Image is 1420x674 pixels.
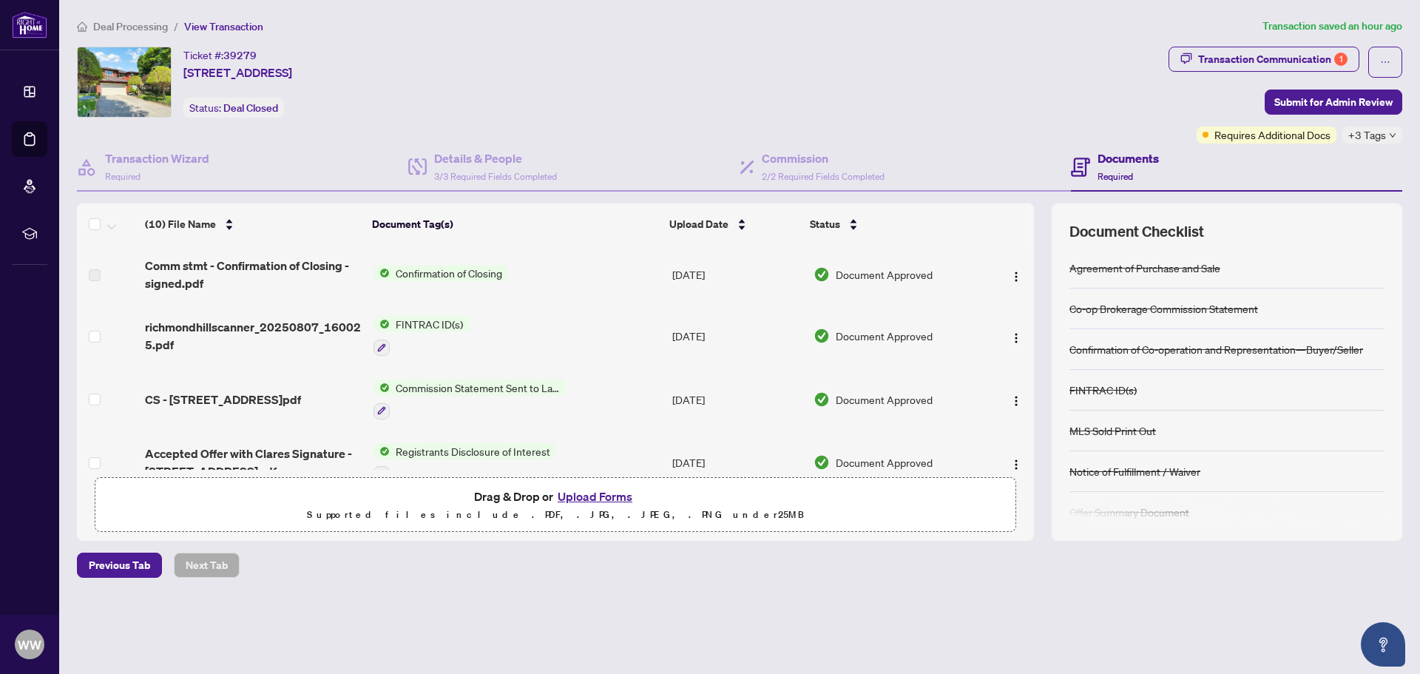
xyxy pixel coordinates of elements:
[390,265,508,281] span: Confirmation of Closing
[1274,90,1393,114] span: Submit for Admin Review
[1389,132,1396,139] span: down
[373,265,508,281] button: Status IconConfirmation of Closing
[1069,221,1204,242] span: Document Checklist
[1004,451,1028,474] button: Logo
[77,21,87,32] span: home
[810,216,840,232] span: Status
[373,443,556,483] button: Status IconRegistrants Disclosure of Interest
[1334,53,1348,66] div: 1
[373,316,390,332] img: Status Icon
[95,478,1015,533] span: Drag & Drop orUpload FormsSupported files include .PDF, .JPG, .JPEG, .PNG under25MB
[183,98,284,118] div: Status:
[666,304,808,368] td: [DATE]
[1010,332,1022,344] img: Logo
[669,216,728,232] span: Upload Date
[1069,341,1363,357] div: Confirmation of Co-operation and Representation—Buyer/Seller
[836,328,933,344] span: Document Approved
[174,18,178,35] li: /
[18,635,41,655] span: WW
[814,328,830,344] img: Document Status
[105,171,141,182] span: Required
[390,316,469,332] span: FINTRAC ID(s)
[145,318,362,354] span: richmondhillscanner_20250807_160025.pdf
[1004,388,1028,411] button: Logo
[12,11,47,38] img: logo
[373,265,390,281] img: Status Icon
[1198,47,1348,71] div: Transaction Communication
[78,47,171,117] img: IMG-N12187995_1.jpg
[139,203,366,245] th: (10) File Name
[183,47,257,64] div: Ticket #:
[666,431,808,495] td: [DATE]
[814,266,830,283] img: Document Status
[1004,324,1028,348] button: Logo
[373,380,565,419] button: Status IconCommission Statement Sent to Lawyer
[1361,622,1405,667] button: Open asap
[1010,395,1022,407] img: Logo
[1348,127,1386,144] span: +3 Tags
[434,149,557,167] h4: Details & People
[474,487,637,506] span: Drag & Drop or
[553,487,637,506] button: Upload Forms
[145,445,362,480] span: Accepted Offer with Clares Signature - [STREET_ADDRESS]pdf
[145,391,301,408] span: CS - [STREET_ADDRESS]pdf
[666,245,808,304] td: [DATE]
[1069,463,1200,479] div: Notice of Fulfillment / Waiver
[145,257,362,292] span: Comm stmt - Confirmation of Closing - signed.pdf
[666,368,808,431] td: [DATE]
[836,391,933,408] span: Document Approved
[1069,422,1156,439] div: MLS Sold Print Out
[77,553,162,578] button: Previous Tab
[105,149,209,167] h4: Transaction Wizard
[184,20,263,33] span: View Transaction
[373,380,390,396] img: Status Icon
[1069,300,1258,317] div: Co-op Brokerage Commission Statement
[104,506,1007,524] p: Supported files include .PDF, .JPG, .JPEG, .PNG under 25 MB
[1010,271,1022,283] img: Logo
[1262,18,1402,35] article: Transaction saved an hour ago
[814,391,830,408] img: Document Status
[1169,47,1359,72] button: Transaction Communication1
[373,316,469,356] button: Status IconFINTRAC ID(s)
[804,203,980,245] th: Status
[1098,171,1133,182] span: Required
[1004,263,1028,286] button: Logo
[762,171,885,182] span: 2/2 Required Fields Completed
[174,553,240,578] button: Next Tab
[1214,127,1331,143] span: Requires Additional Docs
[223,101,278,115] span: Deal Closed
[1069,382,1137,398] div: FINTRAC ID(s)
[390,380,565,396] span: Commission Statement Sent to Lawyer
[434,171,557,182] span: 3/3 Required Fields Completed
[762,149,885,167] h4: Commission
[836,266,933,283] span: Document Approved
[373,443,390,459] img: Status Icon
[663,203,804,245] th: Upload Date
[1380,57,1390,67] span: ellipsis
[89,553,150,577] span: Previous Tab
[814,454,830,471] img: Document Status
[1010,459,1022,471] img: Logo
[145,216,216,232] span: (10) File Name
[1098,149,1159,167] h4: Documents
[366,203,663,245] th: Document Tag(s)
[1069,260,1220,276] div: Agreement of Purchase and Sale
[223,49,257,62] span: 39279
[390,443,556,459] span: Registrants Disclosure of Interest
[836,454,933,471] span: Document Approved
[1265,90,1402,115] button: Submit for Admin Review
[93,20,168,33] span: Deal Processing
[183,64,292,81] span: [STREET_ADDRESS]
